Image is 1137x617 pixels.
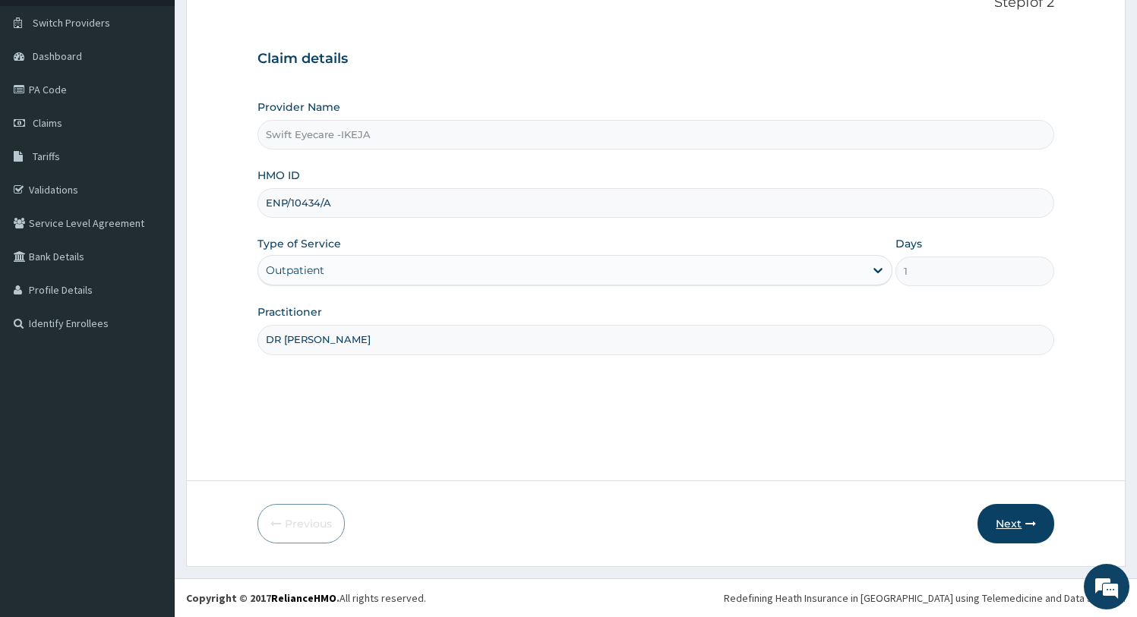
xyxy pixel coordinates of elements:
div: Minimize live chat window [249,8,286,44]
div: Redefining Heath Insurance in [GEOGRAPHIC_DATA] using Telemedicine and Data Science! [724,590,1126,606]
textarea: Type your message and hit 'Enter' [8,414,289,467]
button: Next [978,504,1054,543]
img: d_794563401_company_1708531726252_794563401 [28,76,62,114]
label: Practitioner [257,304,322,320]
span: Switch Providers [33,16,110,30]
div: Outpatient [266,263,324,278]
strong: Copyright © 2017 . [186,591,340,605]
input: Enter HMO ID [257,188,1055,218]
h3: Claim details [257,51,1055,68]
label: Type of Service [257,236,341,251]
span: Dashboard [33,49,82,63]
label: HMO ID [257,168,300,183]
span: We're online! [88,191,210,345]
div: Chat with us now [79,85,255,105]
span: Tariffs [33,150,60,163]
a: RelianceHMO [271,591,336,605]
footer: All rights reserved. [175,578,1137,617]
label: Days [895,236,922,251]
label: Provider Name [257,99,340,115]
input: Enter Name [257,325,1055,354]
button: Previous [257,504,345,543]
span: Claims [33,116,62,130]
